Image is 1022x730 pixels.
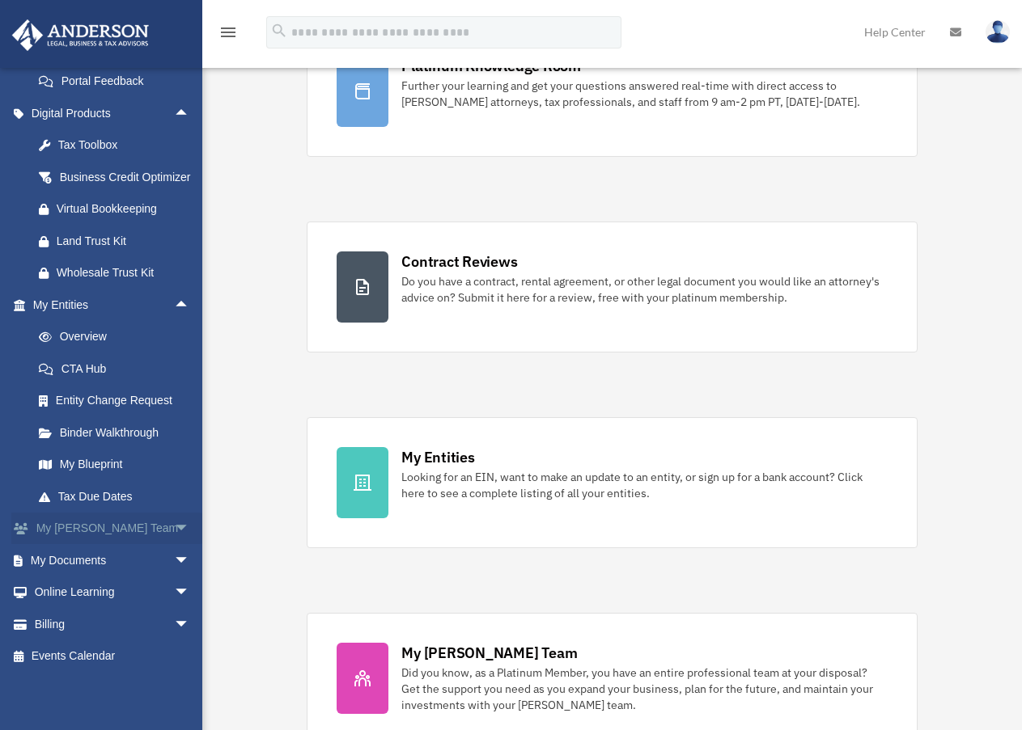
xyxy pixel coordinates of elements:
span: arrow_drop_down [174,513,206,546]
a: Wholesale Trust Kit [23,257,214,289]
div: Business Credit Optimizer [57,167,194,188]
a: My Entitiesarrow_drop_up [11,289,214,321]
i: menu [218,23,238,42]
a: Tax Due Dates [23,480,214,513]
a: Billingarrow_drop_down [11,608,214,640]
a: Contract Reviews Do you have a contract, rental agreement, or other legal document you would like... [307,222,917,352]
span: arrow_drop_down [174,544,206,577]
a: Events Calendar [11,640,214,673]
div: Looking for an EIN, want to make an update to an entity, or sign up for a bank account? Click her... [401,469,887,501]
a: Online Learningarrow_drop_down [11,576,214,609]
span: arrow_drop_down [174,608,206,641]
span: arrow_drop_up [174,289,206,322]
div: Do you have a contract, rental agreement, or other legal document you would like an attorney's ad... [401,273,887,306]
div: Did you know, as a Platinum Member, you have an entire professional team at your disposal? Get th... [401,665,887,713]
a: Land Trust Kit [23,225,214,257]
a: My Blueprint [23,449,214,481]
div: Virtual Bookkeeping [57,199,194,219]
div: My [PERSON_NAME] Team [401,643,577,663]
a: Portal Feedback [23,65,214,98]
span: arrow_drop_up [174,97,206,130]
a: Entity Change Request [23,385,214,417]
a: CTA Hub [23,352,214,385]
a: My Entities Looking for an EIN, want to make an update to an entity, or sign up for a bank accoun... [307,417,917,548]
a: Tax Toolbox [23,129,214,162]
a: Binder Walkthrough [23,416,214,449]
span: arrow_drop_down [174,576,206,610]
div: Further your learning and get your questions answered real-time with direct access to [PERSON_NAM... [401,78,887,110]
a: Virtual Bookkeeping [23,193,214,226]
i: search [270,22,288,40]
img: User Pic [986,20,1010,44]
a: menu [218,28,238,42]
div: My Entities [401,447,474,467]
div: Wholesale Trust Kit [57,263,194,283]
a: My [PERSON_NAME] Teamarrow_drop_down [11,513,214,545]
div: Tax Toolbox [57,135,194,155]
div: Land Trust Kit [57,231,194,251]
a: My Documentsarrow_drop_down [11,544,214,576]
a: Platinum Knowledge Room Further your learning and get your questions answered real-time with dire... [307,26,917,157]
div: Contract Reviews [401,251,517,272]
a: Business Credit Optimizer [23,161,214,193]
img: Anderson Advisors Platinum Portal [7,19,154,51]
a: Overview [23,321,214,353]
a: Digital Productsarrow_drop_up [11,97,214,129]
